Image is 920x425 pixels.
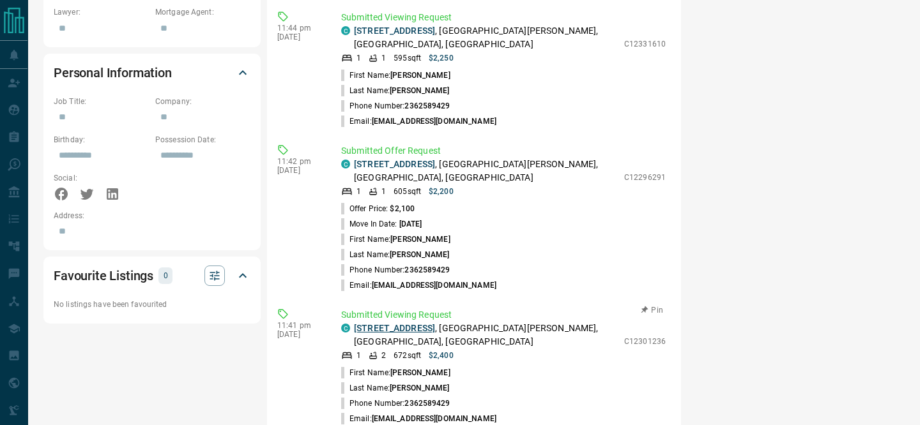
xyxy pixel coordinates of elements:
[429,350,454,361] p: $2,400
[399,220,422,228] span: [DATE]
[54,96,149,107] p: Job Title:
[390,368,450,377] span: [PERSON_NAME]
[390,71,450,80] span: [PERSON_NAME]
[341,218,422,230] p: Move In Date:
[390,86,449,95] span: [PERSON_NAME]
[341,26,350,35] div: condos.ca
[277,321,322,330] p: 11:41 pm
[624,172,666,183] p: C12296291
[354,159,435,169] a: [STREET_ADDRESS]
[277,33,322,41] p: [DATE]
[341,100,450,112] p: Phone Number:
[341,116,496,127] p: Email:
[341,70,450,81] p: First Name:
[624,38,666,50] p: C12331610
[341,308,666,322] p: Submitted Viewing Request
[341,413,496,424] p: Email:
[381,186,386,197] p: 1
[372,414,496,423] span: [EMAIL_ADDRESS][DOMAIN_NAME]
[394,350,421,361] p: 672 sqft
[341,367,450,378] p: First Name:
[404,265,450,274] span: 2362589429
[354,24,618,51] p: , [GEOGRAPHIC_DATA][PERSON_NAME], [GEOGRAPHIC_DATA], [GEOGRAPHIC_DATA]
[390,235,450,244] span: [PERSON_NAME]
[390,384,449,392] span: [PERSON_NAME]
[341,249,450,260] p: Last Name:
[341,398,450,409] p: Phone Number:
[277,166,322,175] p: [DATE]
[354,322,618,348] p: , [GEOGRAPHIC_DATA][PERSON_NAME], [GEOGRAPHIC_DATA], [GEOGRAPHIC_DATA]
[429,52,454,64] p: $2,250
[381,350,386,361] p: 2
[429,186,454,197] p: $2,200
[162,269,169,283] p: 0
[624,336,666,347] p: C12301236
[341,144,666,158] p: Submitted Offer Request
[390,204,415,213] span: $2,100
[277,24,322,33] p: 11:44 pm
[155,134,250,145] p: Possession Date:
[404,399,450,408] span: 2362589429
[54,134,149,145] p: Birthday:
[341,11,666,24] p: Submitted Viewing Request
[341,382,450,394] p: Last Name:
[354,158,618,184] p: , [GEOGRAPHIC_DATA][PERSON_NAME], [GEOGRAPHIC_DATA], [GEOGRAPHIC_DATA]
[341,160,350,168] div: condos.ca
[54,172,149,184] p: Social:
[54,6,149,18] p: Lawyer:
[54,57,250,88] div: Personal Information
[277,157,322,166] p: 11:42 pm
[54,210,250,221] p: Address:
[372,117,496,126] span: [EMAIL_ADDRESS][DOMAIN_NAME]
[54,265,153,286] h2: Favourite Listings
[341,234,450,245] p: First Name:
[54,260,250,291] div: Favourite Listings0
[634,304,671,316] button: Pin
[354,323,435,333] a: [STREET_ADDRESS]
[404,101,450,110] span: 2362589429
[341,280,496,291] p: Email:
[277,330,322,339] p: [DATE]
[356,350,361,361] p: 1
[341,324,350,332] div: condos.ca
[341,85,450,96] p: Last Name:
[341,264,450,276] p: Phone Number:
[54,63,172,83] h2: Personal Information
[354,26,435,36] a: [STREET_ADDRESS]
[356,52,361,64] p: 1
[356,186,361,197] p: 1
[155,96,250,107] p: Company:
[341,203,415,214] p: Offer Price:
[390,250,449,259] span: [PERSON_NAME]
[54,299,250,310] p: No listings have been favourited
[394,186,421,197] p: 605 sqft
[381,52,386,64] p: 1
[394,52,421,64] p: 595 sqft
[372,281,496,290] span: [EMAIL_ADDRESS][DOMAIN_NAME]
[155,6,250,18] p: Mortgage Agent:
